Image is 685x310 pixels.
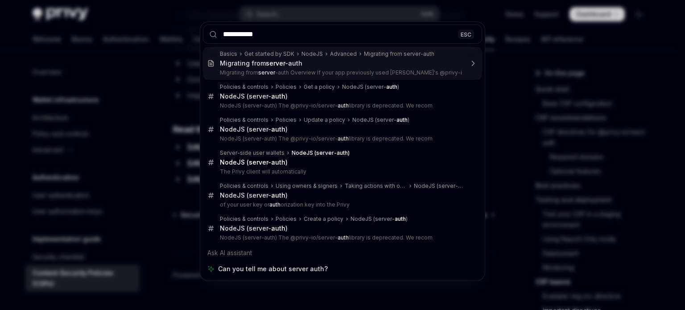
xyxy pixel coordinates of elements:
b: auth [338,135,349,142]
div: Get a policy [304,83,335,91]
div: NodeJS (server- ) [220,125,288,133]
div: NodeJS (server- ) [414,182,463,190]
div: Migrating from server-auth [364,50,434,58]
div: Migrating from -auth [220,59,302,67]
div: Using owners & signers [276,182,338,190]
div: Create a policy [304,215,343,223]
div: ESC [458,29,474,39]
b: auth [271,191,285,199]
div: NodeJS (server- ) [342,83,399,91]
b: auth [271,125,285,133]
div: Policies & controls [220,83,268,91]
p: NodeJS (server-auth) The @privy-io/server- library is deprecated. We recom [220,102,463,109]
b: auth [271,92,285,100]
div: Policies & controls [220,182,268,190]
b: auth [269,201,281,208]
div: Advanced [330,50,357,58]
div: Ask AI assistant [203,245,482,261]
p: Migrating from -auth Overview If your app previously used [PERSON_NAME]'s @privy-i [220,69,463,76]
div: NodeJS (server- ) [220,191,288,199]
b: auth [338,102,349,109]
div: Policies [276,116,297,124]
div: Policies & controls [220,116,268,124]
p: The Privy client will automatically [220,168,463,175]
b: server [266,59,285,67]
div: NodeJS [301,50,323,58]
p: NodeJS (server-auth) The @privy-io/server- library is deprecated. We recom [220,135,463,142]
div: NodeJS (server- ) [351,215,408,223]
div: NodeJS (server- ) [220,92,288,100]
div: Server-side user wallets [220,149,285,157]
b: auth [271,224,285,232]
b: NodeJS (server-auth) [292,149,350,156]
div: Policies [276,83,297,91]
b: server [258,69,275,76]
b: auth [396,116,408,123]
p: NodeJS (server-auth) The @privy-io/server- library is deprecated. We recom [220,234,463,241]
span: Can you tell me about server auth? [218,265,328,273]
div: Update a policy [304,116,345,124]
div: NodeJS (server- ) [220,224,288,232]
div: Policies [276,215,297,223]
b: auth [338,234,349,241]
b: auth [386,83,397,90]
div: Get started by SDK [244,50,294,58]
div: NodeJS (server- ) [352,116,409,124]
b: NodeJS (server-auth) [220,158,288,166]
p: of your user key or orization key into the Privy [220,201,463,208]
div: Policies & controls [220,215,268,223]
div: Taking actions with owners [345,182,407,190]
b: auth [395,215,406,222]
div: Basics [220,50,237,58]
